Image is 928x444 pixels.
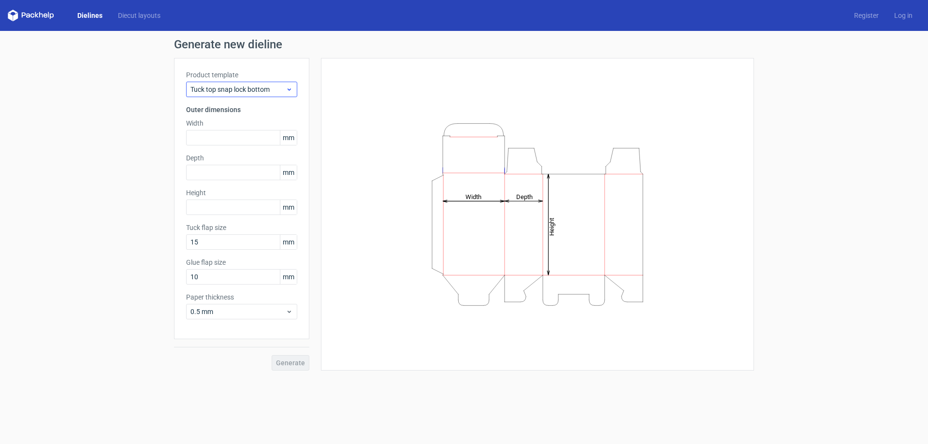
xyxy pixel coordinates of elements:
label: Width [186,118,297,128]
span: mm [280,235,297,249]
label: Paper thickness [186,292,297,302]
label: Tuck flap size [186,223,297,232]
span: mm [280,130,297,145]
label: Product template [186,70,297,80]
span: mm [280,200,297,215]
label: Height [186,188,297,198]
span: mm [280,270,297,284]
tspan: Depth [516,193,533,200]
h3: Outer dimensions [186,105,297,115]
a: Diecut layouts [110,11,168,20]
tspan: Height [548,217,555,235]
span: 0.5 mm [190,307,286,316]
h1: Generate new dieline [174,39,754,50]
a: Dielines [70,11,110,20]
a: Register [846,11,886,20]
label: Glue flap size [186,258,297,267]
span: mm [280,165,297,180]
label: Depth [186,153,297,163]
a: Log in [886,11,920,20]
tspan: Width [465,193,481,200]
span: Tuck top snap lock bottom [190,85,286,94]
